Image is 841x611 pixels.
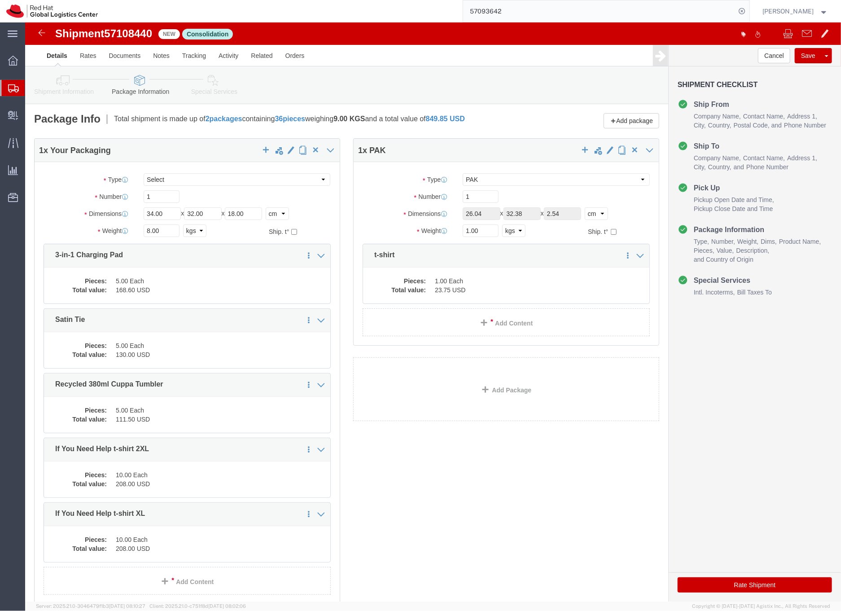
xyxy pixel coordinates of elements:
[692,602,830,610] span: Copyright © [DATE]-[DATE] Agistix Inc., All Rights Reserved
[149,603,246,609] span: Client: 2025.21.0-c751f8d
[109,603,145,609] span: [DATE] 08:10:27
[208,603,246,609] span: [DATE] 08:02:06
[6,4,98,18] img: logo
[36,603,145,609] span: Server: 2025.21.0-3046479f1b3
[463,0,736,22] input: Search for shipment number, reference number
[762,6,829,17] button: [PERSON_NAME]
[763,6,814,16] span: Sona Mala
[25,22,841,602] iframe: FS Legacy Container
